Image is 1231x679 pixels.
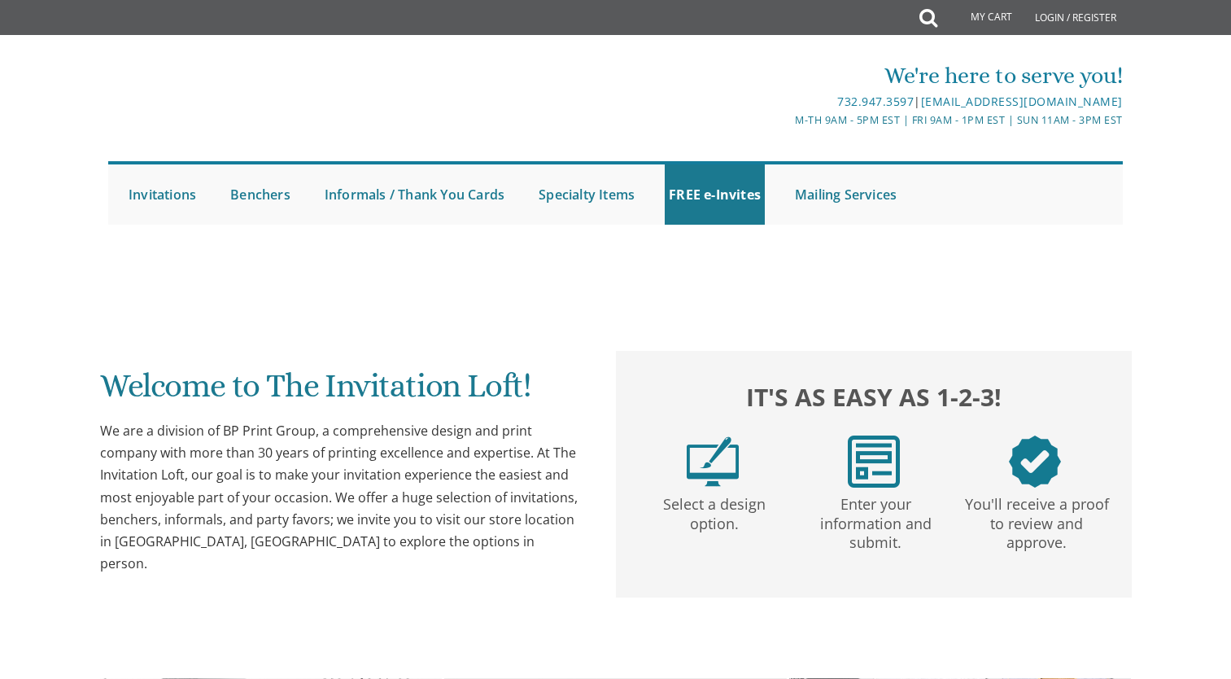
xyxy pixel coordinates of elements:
div: We are a division of BP Print Group, a comprehensive design and print company with more than 30 y... [100,420,583,575]
h1: Welcome to The Invitation Loft! [100,368,583,416]
a: Benchers [226,164,295,225]
a: 732.947.3597 [837,94,914,109]
img: step3.png [1009,436,1061,488]
div: We're here to serve you! [447,59,1123,92]
a: Invitations [124,164,200,225]
a: My Cart [936,2,1024,34]
div: | [447,92,1123,112]
p: Select a design option. [637,488,792,534]
a: [EMAIL_ADDRESS][DOMAIN_NAME] [921,94,1123,109]
a: Mailing Services [791,164,901,225]
p: Enter your information and submit. [798,488,953,553]
a: Specialty Items [535,164,639,225]
a: Informals / Thank You Cards [321,164,509,225]
h2: It's as easy as 1-2-3! [632,379,1115,415]
img: step2.png [848,436,900,488]
img: step1.png [687,436,739,488]
div: M-Th 9am - 5pm EST | Fri 9am - 1pm EST | Sun 11am - 3pm EST [447,112,1123,129]
a: FREE e-Invites [665,164,765,225]
p: You'll receive a proof to review and approve. [959,488,1114,553]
